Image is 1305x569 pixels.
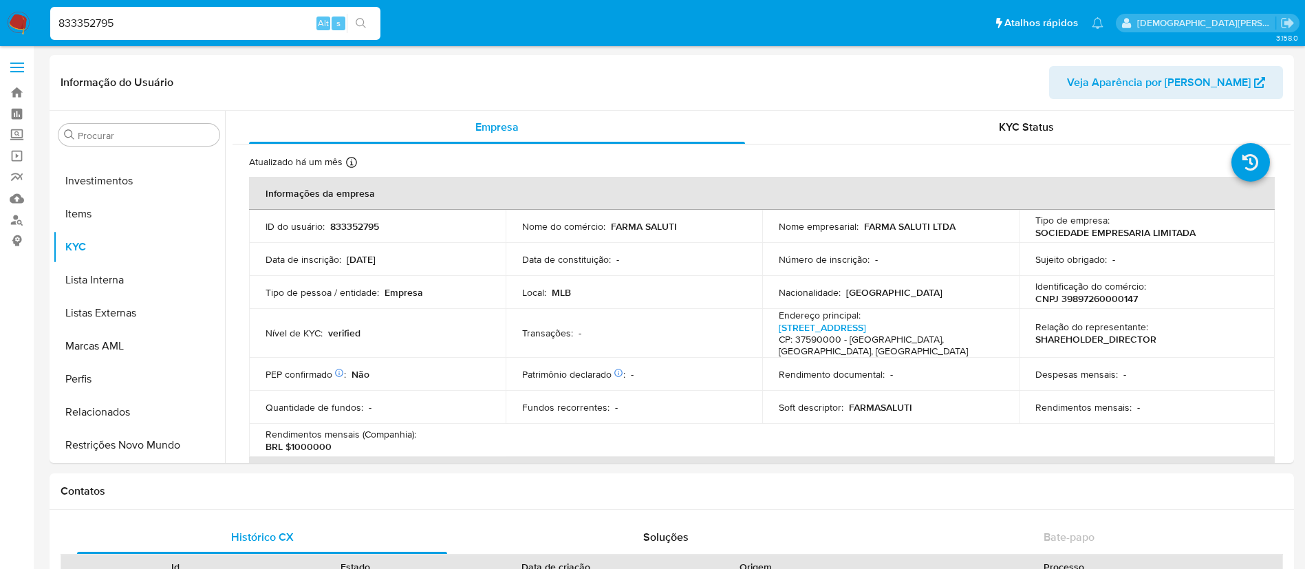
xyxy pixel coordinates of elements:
p: [DATE] [347,253,376,266]
p: Atualizado há um mês [249,155,343,169]
p: - [875,253,878,266]
p: - [1112,253,1115,266]
p: - [579,327,581,339]
button: Relacionados [53,396,225,429]
p: MLB [552,286,571,299]
p: SOCIEDADE EMPRESARIA LIMITADA [1035,226,1196,239]
p: Identificação do comércio : [1035,280,1146,292]
p: Tipo de empresa : [1035,214,1110,226]
h4: CP: 37590000 - [GEOGRAPHIC_DATA], [GEOGRAPHIC_DATA], [GEOGRAPHIC_DATA] [779,334,997,358]
button: Restrições Novo Mundo [53,429,225,462]
p: 833352795 [330,220,379,233]
span: Atalhos rápidos [1004,16,1078,30]
span: s [336,17,341,30]
button: Perfis [53,363,225,396]
p: - [1123,368,1126,380]
button: Marcas AML [53,330,225,363]
p: - [890,368,893,380]
p: Quantidade de fundos : [266,401,363,414]
p: Sujeito obrigado : [1035,253,1107,266]
th: Detalhes de contato [249,457,1275,490]
p: BRL $1000000 [266,440,332,453]
p: Rendimentos mensais (Companhia) : [266,428,416,440]
p: [GEOGRAPHIC_DATA] [846,286,942,299]
p: Data de inscrição : [266,253,341,266]
button: Items [53,197,225,230]
p: SHAREHOLDER_DIRECTOR [1035,333,1156,345]
p: CNPJ 39897260000147 [1035,292,1138,305]
span: Soluções [643,529,689,545]
h1: Informação do Usuário [61,76,173,89]
p: verified [328,327,360,339]
input: Pesquise usuários ou casos... [50,14,380,32]
span: Veja Aparência por [PERSON_NAME] [1067,66,1251,99]
h1: Contatos [61,484,1283,498]
p: Nacionalidade : [779,286,841,299]
p: - [369,401,371,414]
button: Procurar [64,129,75,140]
p: Relação do representante : [1035,321,1148,333]
a: Sair [1280,16,1295,30]
p: Não [352,368,369,380]
p: Nome empresarial : [779,220,859,233]
p: Nível de KYC : [266,327,323,339]
span: Histórico CX [231,529,294,545]
button: search-icon [347,14,375,33]
p: Transações : [522,327,573,339]
p: Rendimentos mensais : [1035,401,1132,414]
p: FARMASALUTI [849,401,912,414]
input: Procurar [78,129,214,142]
a: [STREET_ADDRESS] [779,321,866,334]
span: Empresa [475,119,519,135]
p: PEP confirmado : [266,368,346,380]
p: Tipo de pessoa / entidade : [266,286,379,299]
button: KYC [53,230,225,264]
p: Nome do comércio : [522,220,605,233]
p: Número de inscrição : [779,253,870,266]
p: - [1137,401,1140,414]
p: Local : [522,286,546,299]
p: Rendimento documental : [779,368,885,380]
p: Fundos recorrentes : [522,401,610,414]
button: Investimentos [53,164,225,197]
th: Informações da empresa [249,177,1275,210]
span: Alt [318,17,329,30]
p: - [615,401,618,414]
span: Bate-papo [1044,529,1094,545]
p: FARMA SALUTI LTDA [864,220,956,233]
p: Patrimônio declarado : [522,368,625,380]
button: Listas Externas [53,297,225,330]
p: Data de constituição : [522,253,611,266]
p: Endereço principal : [779,309,861,321]
p: - [631,368,634,380]
button: Veja Aparência por [PERSON_NAME] [1049,66,1283,99]
span: KYC Status [999,119,1054,135]
p: - [616,253,619,266]
a: Notificações [1092,17,1103,29]
p: FARMA SALUTI [611,220,677,233]
p: ID do usuário : [266,220,325,233]
p: Empresa [385,286,423,299]
p: Soft descriptor : [779,401,843,414]
button: Lista Interna [53,264,225,297]
p: thais.asantos@mercadolivre.com [1137,17,1276,30]
p: Despesas mensais : [1035,368,1118,380]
